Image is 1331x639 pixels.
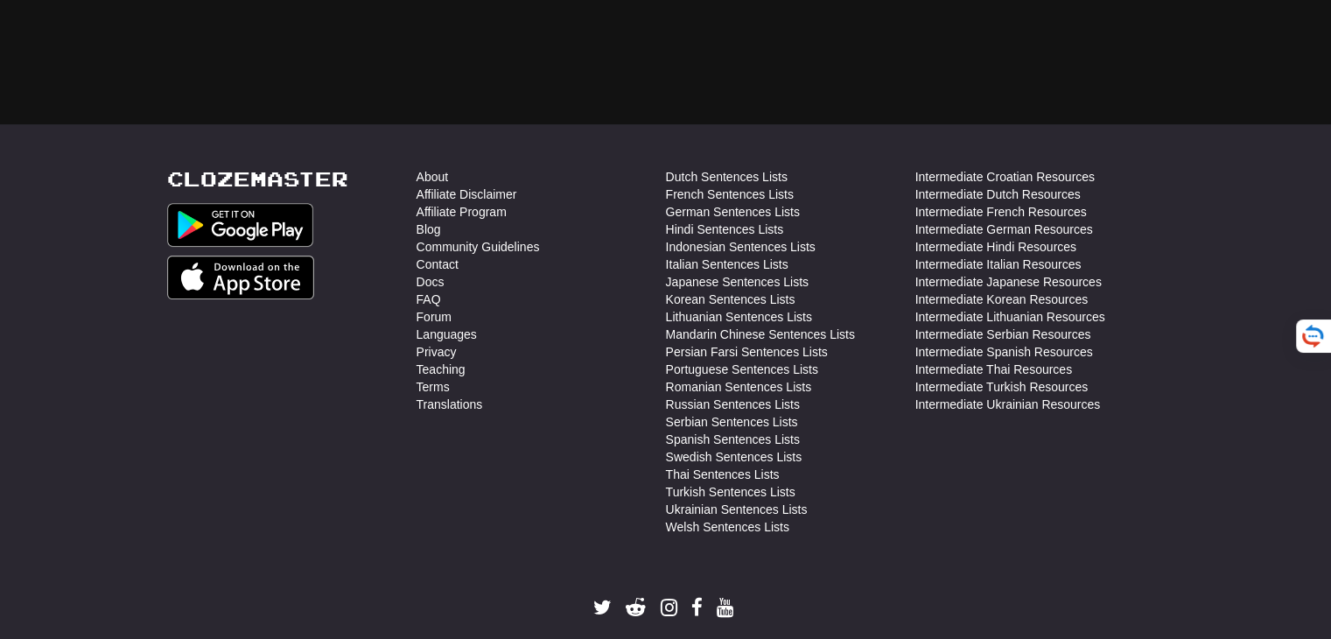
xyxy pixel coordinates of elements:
a: Thai Sentences Lists [666,466,780,483]
a: Hindi Sentences Lists [666,221,784,238]
a: Swedish Sentences Lists [666,448,802,466]
a: Affiliate Program [417,203,507,221]
a: Intermediate French Resources [915,203,1087,221]
a: Welsh Sentences Lists [666,518,789,536]
a: Forum [417,308,452,326]
a: Translations [417,396,483,413]
a: Romanian Sentences Lists [666,378,812,396]
a: French Sentences Lists [666,186,794,203]
a: Privacy [417,343,457,361]
a: Russian Sentences Lists [666,396,800,413]
a: Turkish Sentences Lists [666,483,795,501]
a: Mandarin Chinese Sentences Lists [666,326,855,343]
a: Intermediate Lithuanian Resources [915,308,1105,326]
a: Intermediate Dutch Resources [915,186,1081,203]
a: Teaching [417,361,466,378]
a: FAQ [417,291,441,308]
a: Intermediate Ukrainian Resources [915,396,1101,413]
a: Intermediate Serbian Resources [915,326,1091,343]
a: Spanish Sentences Lists [666,431,800,448]
img: Get it on App Store [167,256,315,299]
a: Terms [417,378,450,396]
a: Intermediate Spanish Resources [915,343,1093,361]
img: Get it on Google Play [167,203,314,247]
a: Persian Farsi Sentences Lists [666,343,828,361]
a: Blog [417,221,441,238]
a: Intermediate Japanese Resources [915,273,1102,291]
a: Italian Sentences Lists [666,256,788,273]
a: Dutch Sentences Lists [666,168,788,186]
a: Lithuanian Sentences Lists [666,308,812,326]
a: Intermediate Hindi Resources [915,238,1076,256]
a: German Sentences Lists [666,203,800,221]
a: Intermediate Croatian Resources [915,168,1095,186]
a: Japanese Sentences Lists [666,273,809,291]
a: About [417,168,449,186]
a: Ukrainian Sentences Lists [666,501,808,518]
a: Clozemaster [167,168,348,190]
a: Community Guidelines [417,238,540,256]
a: Intermediate German Resources [915,221,1093,238]
a: Docs [417,273,445,291]
a: Indonesian Sentences Lists [666,238,816,256]
a: Serbian Sentences Lists [666,413,798,431]
a: Portuguese Sentences Lists [666,361,818,378]
a: Intermediate Italian Resources [915,256,1082,273]
a: Intermediate Turkish Resources [915,378,1089,396]
a: Intermediate Korean Resources [915,291,1089,308]
a: Contact [417,256,459,273]
a: Korean Sentences Lists [666,291,795,308]
a: Languages [417,326,477,343]
a: Affiliate Disclaimer [417,186,517,203]
a: Intermediate Thai Resources [915,361,1073,378]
